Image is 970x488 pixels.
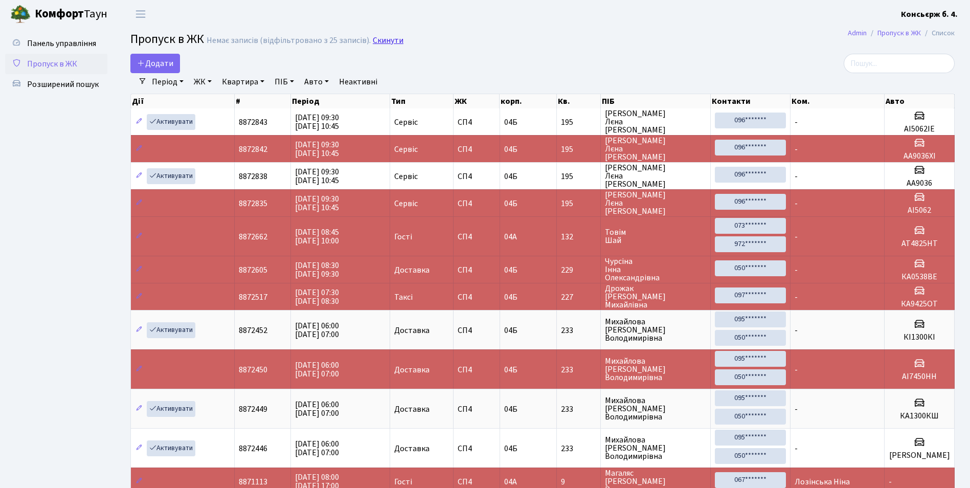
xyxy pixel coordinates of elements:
[795,325,798,336] span: -
[128,6,153,23] button: Переключити навігацію
[239,476,267,487] span: 8871113
[295,166,339,186] span: [DATE] 09:30 [DATE] 10:45
[295,139,339,159] span: [DATE] 09:30 [DATE] 10:45
[561,233,596,241] span: 132
[130,30,204,48] span: Пропуск в ЖК
[500,94,557,108] th: корп.
[795,171,798,182] span: -
[795,292,798,303] span: -
[239,364,267,375] span: 8872450
[504,171,517,182] span: 04Б
[131,94,235,108] th: Дії
[235,94,291,108] th: #
[605,257,706,282] span: Чурсіна Інна Олександрівна
[295,438,339,458] span: [DATE] 06:00 [DATE] 07:00
[504,325,517,336] span: 04Б
[147,322,195,338] a: Активувати
[458,326,495,335] span: СП4
[295,399,339,419] span: [DATE] 06:00 [DATE] 07:00
[239,117,267,128] span: 8872843
[889,151,950,161] h5: АА9036ХІ
[877,28,921,38] a: Пропуск в ЖК
[137,58,173,69] span: Додати
[394,266,430,274] span: Доставка
[458,233,495,241] span: СП4
[504,264,517,276] span: 04Б
[147,168,195,184] a: Активувати
[295,360,339,380] span: [DATE] 06:00 [DATE] 07:00
[791,94,885,108] th: Ком.
[458,118,495,126] span: СП4
[848,28,867,38] a: Admin
[832,23,970,44] nav: breadcrumb
[795,476,850,487] span: Лозінська Ніна
[561,445,596,453] span: 233
[190,73,216,91] a: ЖК
[561,266,596,274] span: 229
[394,293,413,301] span: Таксі
[889,332,950,342] h5: КІ1300КІ
[300,73,333,91] a: Авто
[795,404,798,415] span: -
[394,145,418,153] span: Сервіс
[147,440,195,456] a: Активувати
[844,54,955,73] input: Пошук...
[458,405,495,413] span: СП4
[885,94,955,108] th: Авто
[27,58,77,70] span: Пропуск в ЖК
[921,28,955,39] li: Список
[458,199,495,208] span: СП4
[394,366,430,374] span: Доставка
[295,287,339,307] span: [DATE] 07:30 [DATE] 08:30
[35,6,107,23] span: Таун
[561,326,596,335] span: 233
[458,145,495,153] span: СП4
[394,118,418,126] span: Сервіс
[889,411,950,421] h5: КА1300КШ
[889,476,892,487] span: -
[458,478,495,486] span: СП4
[295,193,339,213] span: [DATE] 09:30 [DATE] 10:45
[605,228,706,245] span: Товім Шай
[27,79,99,90] span: Розширений пошук
[458,366,495,374] span: СП4
[605,436,706,460] span: Михайлова [PERSON_NAME] Володимирівна
[889,239,950,249] h5: AT4825HT
[889,124,950,134] h5: АІ5062ІЕ
[5,54,107,74] a: Пропуск в ЖК
[711,94,791,108] th: Контакти
[394,445,430,453] span: Доставка
[270,73,298,91] a: ПІБ
[901,8,958,20] a: Консьєрж б. 4.
[561,366,596,374] span: 233
[504,198,517,209] span: 04Б
[561,405,596,413] span: 233
[795,117,798,128] span: -
[390,94,454,108] th: Тип
[239,171,267,182] span: 8872838
[335,73,381,91] a: Неактивні
[207,36,371,46] div: Немає записів (відфільтровано з 25 записів).
[10,4,31,25] img: logo.png
[561,199,596,208] span: 195
[504,404,517,415] span: 04Б
[239,404,267,415] span: 8872449
[601,94,711,108] th: ПІБ
[239,292,267,303] span: 8872517
[561,293,596,301] span: 227
[295,112,339,132] span: [DATE] 09:30 [DATE] 10:45
[239,198,267,209] span: 8872835
[504,117,517,128] span: 04Б
[291,94,390,108] th: Період
[889,299,950,309] h5: КА9425ОТ
[795,364,798,375] span: -
[889,272,950,282] h5: КА0538ВЕ
[795,198,798,209] span: -
[394,405,430,413] span: Доставка
[239,443,267,454] span: 8872446
[605,164,706,188] span: [PERSON_NAME] Лєна [PERSON_NAME]
[504,476,517,487] span: 04А
[605,137,706,161] span: [PERSON_NAME] Лєна [PERSON_NAME]
[561,118,596,126] span: 195
[239,144,267,155] span: 8872842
